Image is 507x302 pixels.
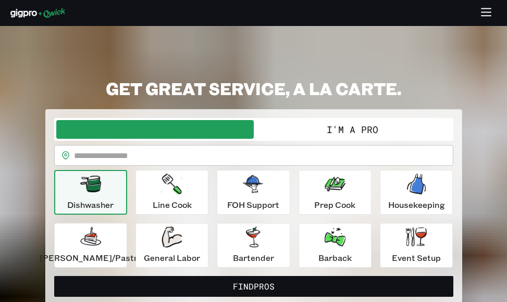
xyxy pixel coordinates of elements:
button: I'm a Pro [254,120,451,139]
button: General Labor [135,223,208,268]
p: Bartender [233,252,274,264]
p: General Labor [144,252,200,264]
button: Line Cook [135,170,208,215]
p: FOH Support [227,199,279,211]
button: Bartender [217,223,290,268]
p: Dishwasher [67,199,114,211]
p: Event Setup [392,252,441,264]
button: I'm a Business [56,120,254,139]
button: FindPros [54,276,453,297]
button: Barback [299,223,372,268]
button: FOH Support [217,170,290,215]
button: [PERSON_NAME]/Pastry [54,223,127,268]
button: Prep Cook [299,170,372,215]
p: Line Cook [153,199,192,211]
p: Prep Cook [314,199,355,211]
p: Housekeeping [388,199,445,211]
button: Event Setup [380,223,453,268]
p: Barback [318,252,352,264]
button: Housekeeping [380,170,453,215]
h2: GET GREAT SERVICE, A LA CARTE. [45,78,462,99]
p: [PERSON_NAME]/Pastry [40,252,142,264]
button: Dishwasher [54,170,127,215]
